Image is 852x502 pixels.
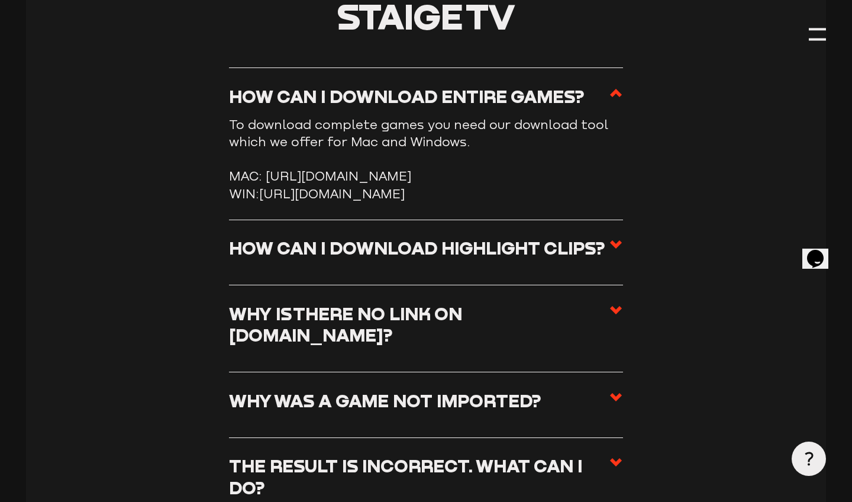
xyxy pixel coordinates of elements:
iframe: chat widget [802,233,840,269]
li: WIN: [229,185,622,202]
li: MAC: [URL][DOMAIN_NAME] [229,168,622,185]
h3: Why was a game not imported? [229,390,541,412]
h3: How can I download highlight clips? [229,237,605,259]
h3: The result is incorrect. What can I do? [229,455,608,498]
a: [URL][DOMAIN_NAME] [259,186,405,201]
h3: Why is there no link on [DOMAIN_NAME]? [229,303,608,346]
h3: How can I download entire games? [229,86,585,108]
p: To download complete games you need our download tool which we offer for Mac and Windows. [229,116,622,150]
